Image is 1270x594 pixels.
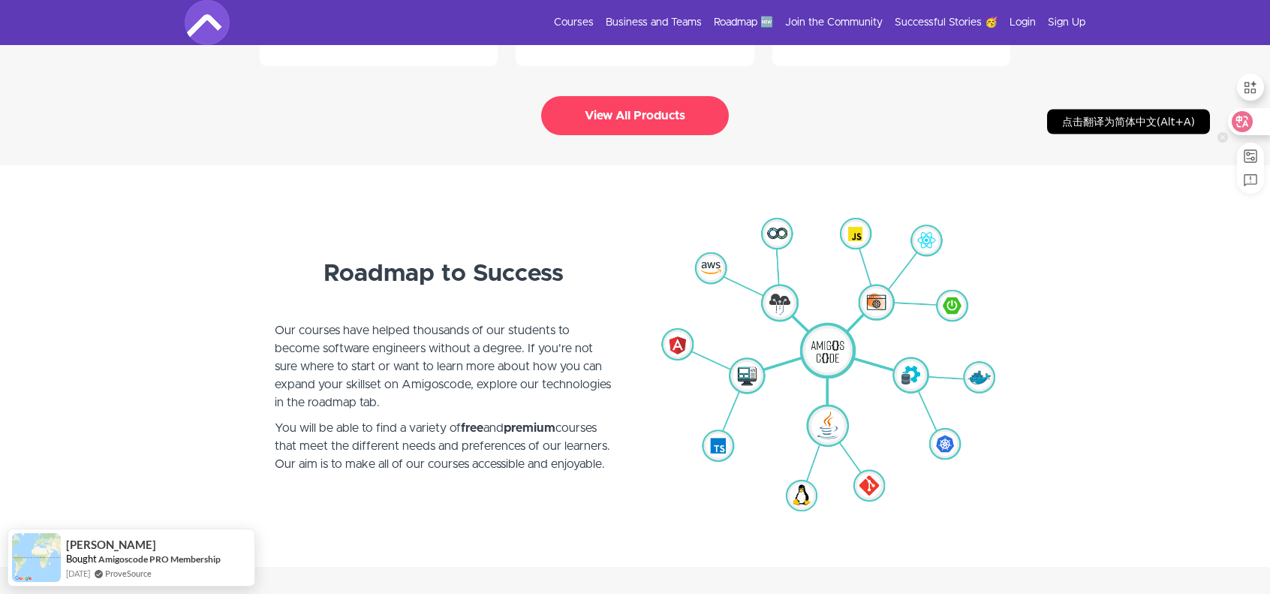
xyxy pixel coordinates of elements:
span: [PERSON_NAME] [66,538,156,551]
button: View All Products [541,96,729,135]
img: Roadmap to success [658,210,995,523]
p: You will be able to find a variety of and courses that meet the different needs and preferences o... [275,419,612,491]
a: Login [1010,15,1036,30]
strong: Roadmap to Success [324,262,564,286]
a: Roadmap 🆕 [714,15,773,30]
a: Successful Stories 🥳 [895,15,998,30]
a: Courses [554,15,594,30]
a: ProveSource [105,567,152,580]
strong: premium [504,422,555,434]
span: [DATE] [66,567,90,580]
p: Our courses have helped thousands of our students to become software engineers without a degree. ... [275,321,612,412]
a: Join the Community [785,15,883,30]
span: Bought [66,553,97,565]
strong: free [461,422,483,434]
img: provesource social proof notification image [12,533,61,582]
a: Business and Teams [606,15,702,30]
a: Amigoscode PRO Membership [98,553,221,565]
a: View All Products [541,113,729,121]
a: Sign Up [1048,15,1085,30]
